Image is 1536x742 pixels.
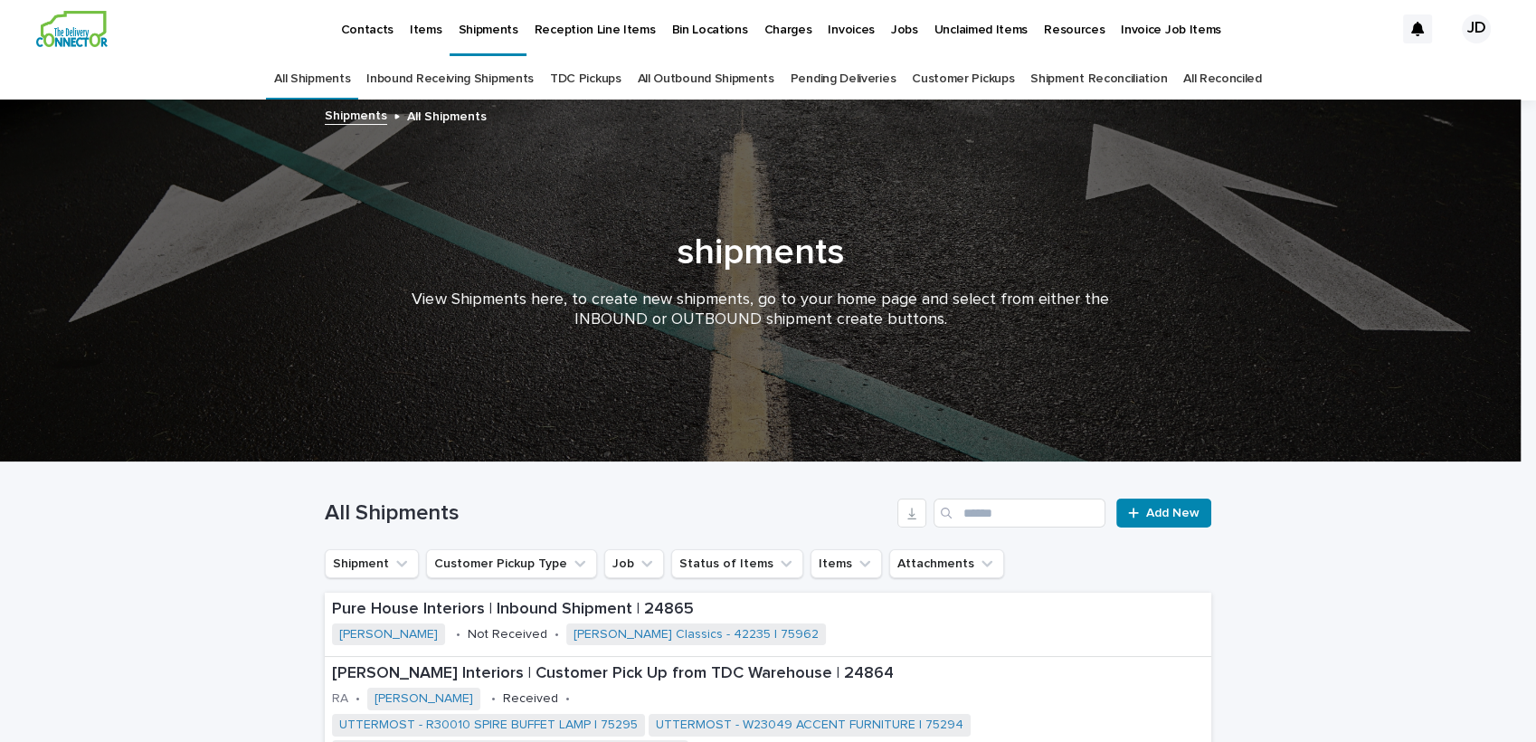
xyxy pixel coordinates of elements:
a: Inbound Receiving Shipments [366,58,534,100]
a: Shipment Reconciliation [1030,58,1167,100]
div: JD [1462,14,1491,43]
p: • [456,627,460,642]
button: Attachments [889,549,1004,578]
button: Items [811,549,882,578]
a: [PERSON_NAME] [339,627,438,642]
a: Pending Deliveries [791,58,896,100]
a: Customer Pickups [912,58,1014,100]
input: Search [934,499,1105,528]
h1: All Shipments [325,500,890,527]
a: [PERSON_NAME] Classics - 42235 | 75962 [574,627,819,642]
a: Pure House Interiors | Inbound Shipment | 24865[PERSON_NAME] •Not Received•[PERSON_NAME] Classics... [325,593,1211,657]
button: Customer Pickup Type [426,549,597,578]
a: TDC Pickups [550,58,621,100]
a: UTTERMOST - R30010 SPIRE BUFFET LAMP | 75295 [339,718,638,733]
button: Status of Items [671,549,803,578]
a: UTTERMOST - W23049 ACCENT FURNITURE | 75294 [656,718,963,733]
a: Add New [1116,499,1211,528]
p: • [491,691,496,707]
a: All Outbound Shipments [638,58,774,100]
p: • [555,627,559,642]
a: All Reconciled [1183,58,1262,100]
p: Not Received [468,627,547,642]
p: RA [332,691,348,707]
a: Shipments [325,104,387,125]
a: [PERSON_NAME] [375,691,473,707]
h1: shipments [317,231,1203,274]
button: Job [604,549,664,578]
p: Received [503,691,558,707]
p: All Shipments [407,105,487,125]
p: View Shipments here, to create new shipments, go to your home page and select from either the INB... [398,290,1122,329]
p: • [565,691,570,707]
a: All Shipments [274,58,350,100]
button: Shipment [325,549,419,578]
p: • [356,691,360,707]
img: aCWQmA6OSGG0Kwt8cj3c [36,11,108,47]
span: Add New [1146,507,1199,519]
p: Pure House Interiors | Inbound Shipment | 24865 [332,600,1191,620]
p: [PERSON_NAME] Interiors | Customer Pick Up from TDC Warehouse | 24864 [332,664,1204,684]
